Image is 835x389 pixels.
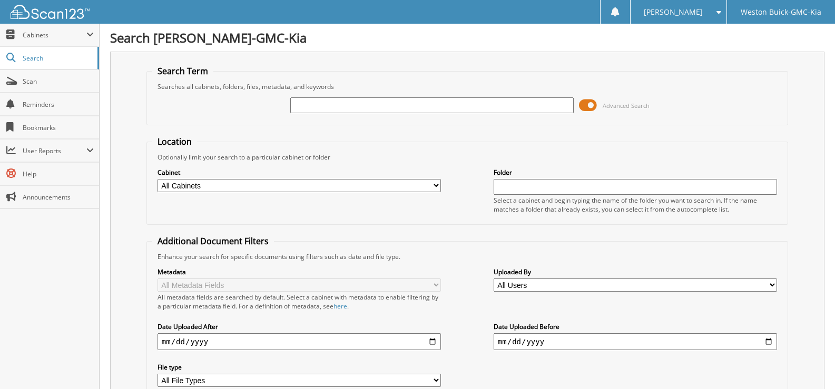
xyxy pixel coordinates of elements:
img: scan123-logo-white.svg [11,5,90,19]
div: Select a cabinet and begin typing the name of the folder you want to search in. If the name match... [494,196,777,214]
span: Cabinets [23,31,86,39]
legend: Search Term [152,65,213,77]
label: Metadata [158,267,441,276]
label: Folder [494,168,777,177]
span: Scan [23,77,94,86]
label: Uploaded By [494,267,777,276]
span: Help [23,169,94,178]
iframe: Chat Widget [782,338,835,389]
span: Reminders [23,100,94,109]
label: Cabinet [158,168,441,177]
input: start [158,333,441,350]
label: File type [158,363,441,372]
legend: Location [152,136,197,147]
label: Date Uploaded Before [494,322,777,331]
span: Search [23,54,92,63]
span: Advanced Search [603,102,650,109]
a: here [333,302,347,311]
input: end [494,333,777,350]
div: Enhance your search for specific documents using filters such as date and file type. [152,252,782,261]
h1: Search [PERSON_NAME]-GMC-Kia [110,29,824,46]
span: Bookmarks [23,123,94,132]
div: Optionally limit your search to a particular cabinet or folder [152,153,782,162]
label: Date Uploaded After [158,322,441,331]
span: [PERSON_NAME] [644,9,703,15]
div: All metadata fields are searched by default. Select a cabinet with metadata to enable filtering b... [158,293,441,311]
legend: Additional Document Filters [152,235,274,247]
span: Announcements [23,193,94,202]
div: Searches all cabinets, folders, files, metadata, and keywords [152,82,782,91]
span: Weston Buick-GMC-Kia [741,9,821,15]
span: User Reports [23,146,86,155]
